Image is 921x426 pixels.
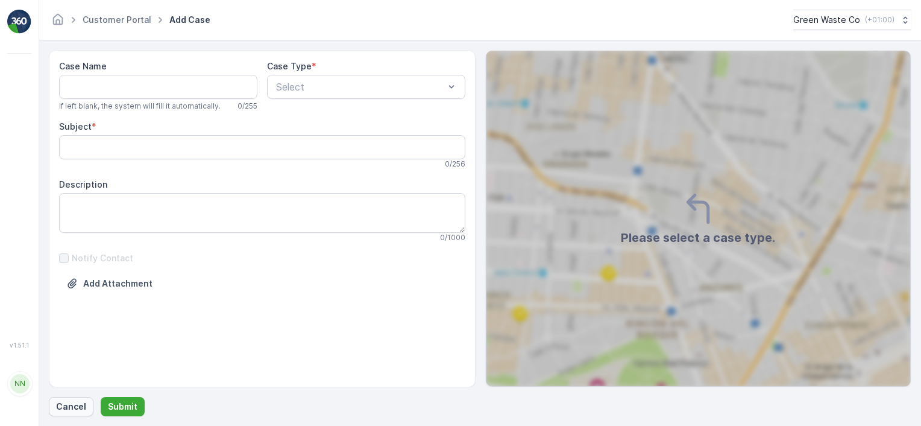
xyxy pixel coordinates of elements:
[83,14,151,25] a: Customer Portal
[49,397,93,416] button: Cancel
[83,278,152,290] p: Add Attachment
[793,14,860,26] p: Green Waste Co
[7,10,31,34] img: logo
[59,61,107,71] label: Case Name
[237,101,257,111] p: 0 / 255
[101,397,145,416] button: Submit
[7,351,31,416] button: NN
[72,252,133,264] p: Notify Contact
[10,374,30,393] div: NN
[59,101,221,111] span: If left blank, the system will fill it automatically.
[865,15,894,25] p: ( +01:00 )
[621,229,775,247] h2: Please select a case type.
[276,80,444,94] p: Select
[793,10,911,30] button: Green Waste Co(+01:00)
[267,61,312,71] label: Case Type
[167,14,213,26] span: Add Case
[59,179,107,189] label: Description
[440,233,465,243] p: 0 / 1000
[56,401,86,413] p: Cancel
[59,274,160,293] button: Upload File
[59,121,92,132] label: Subject
[7,342,31,349] span: v 1.51.1
[51,17,64,28] a: Homepage
[445,159,465,169] p: 0 / 256
[108,401,137,413] p: Submit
